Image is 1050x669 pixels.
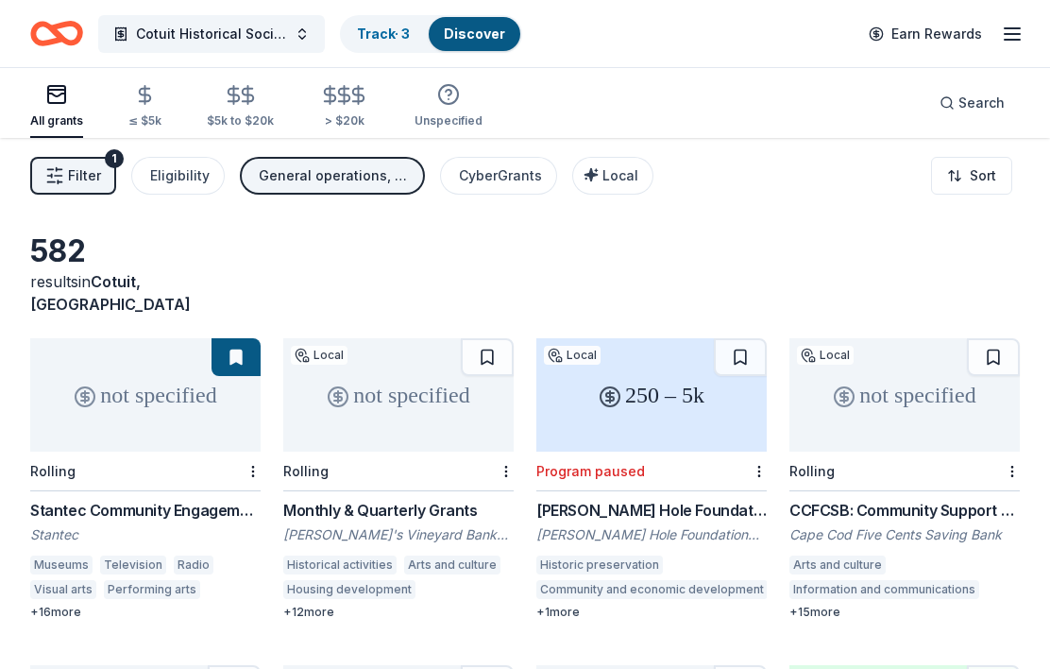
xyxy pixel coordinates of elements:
button: CyberGrants [440,157,557,195]
span: Filter [68,164,101,187]
div: + 15 more [789,605,1020,620]
div: Arts and culture [404,556,500,575]
div: CCFCSB: Community Support Grants [789,499,1020,522]
div: Rolling [30,463,76,479]
div: Unspecified [415,113,483,129]
span: Cotuit Historical Society [136,23,287,45]
button: ≤ $5k [128,77,161,138]
div: Cape Cod Five Cents Saving Bank [789,525,1020,544]
span: Cotuit, [GEOGRAPHIC_DATA] [30,272,191,314]
a: not specifiedLocalRollingCCFCSB: Community Support GrantsCape Cod Five Cents Saving BankArts and ... [789,338,1020,620]
div: Community and economic development [536,580,768,599]
button: Sort [931,157,1012,195]
div: Radio [174,556,213,575]
a: Earn Rewards [857,17,993,51]
button: $5k to $20k [207,77,274,138]
div: Historic preservation [536,556,663,575]
div: [PERSON_NAME] Hole Foundation Inc [536,525,767,544]
div: All grants [30,113,83,129]
div: Museums [30,556,93,575]
div: + 1 more [536,605,767,620]
button: Unspecified [415,76,483,138]
div: Performing arts [104,580,200,599]
div: 250 – 5k [536,338,767,452]
span: Sort [970,164,996,187]
div: Local [544,346,601,365]
div: not specified [789,338,1020,452]
div: [PERSON_NAME] Hole Foundation Grant [536,499,767,522]
div: not specified [283,338,514,452]
div: Monthly & Quarterly Grants [283,499,514,522]
button: > $20k [319,77,369,138]
div: Local [797,346,854,365]
div: [PERSON_NAME]'s Vineyard Bank Charitable Foundation [283,525,514,544]
span: in [30,272,191,314]
a: Discover [444,26,505,42]
div: Eligibility [150,164,210,187]
div: Stantec [30,525,261,544]
div: $5k to $20k [207,113,274,129]
div: Information and communications [789,580,979,599]
div: Local [291,346,347,365]
div: Program paused [536,463,645,479]
button: Filter1 [30,157,116,195]
div: Housing development [283,580,415,599]
button: Cotuit Historical Society [98,15,325,53]
button: Local [572,157,653,195]
div: results [30,270,261,316]
button: Eligibility [131,157,225,195]
div: Rolling [283,463,329,479]
div: not specified [30,338,261,452]
div: Television [100,556,166,575]
a: not specifiedLocalRollingMonthly & Quarterly Grants[PERSON_NAME]'s Vineyard Bank Charitable Found... [283,338,514,620]
a: Home [30,11,83,56]
button: General operations, Exhibitions, Projects & programming, Scholarship, Training and capacity build... [240,157,425,195]
div: + 12 more [283,605,514,620]
div: + 16 more [30,605,261,620]
span: Search [958,92,1005,114]
a: 250 – 5kLocalProgram paused[PERSON_NAME] Hole Foundation Grant[PERSON_NAME] Hole Foundation IncHi... [536,338,767,620]
button: Track· 3Discover [340,15,522,53]
span: Local [602,167,638,183]
div: Stantec Community Engagement Grant [30,499,261,522]
div: 1 [105,149,124,168]
div: General operations, Exhibitions, Projects & programming, Scholarship, Training and capacity build... [259,164,410,187]
div: Rolling [789,463,835,479]
div: 582 [30,232,261,270]
div: > $20k [319,113,369,129]
a: Track· 3 [357,26,410,42]
div: Environment [423,580,500,599]
div: Historical activities [283,556,397,575]
div: Visual arts [30,580,96,599]
button: All grants [30,76,83,138]
div: CyberGrants [459,164,542,187]
a: not specifiedRollingStantec Community Engagement GrantStantecMuseumsTelevisionRadioVisual artsPer... [30,338,261,620]
button: Search [924,84,1020,122]
div: Arts and culture [789,556,886,575]
div: ≤ $5k [128,113,161,129]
